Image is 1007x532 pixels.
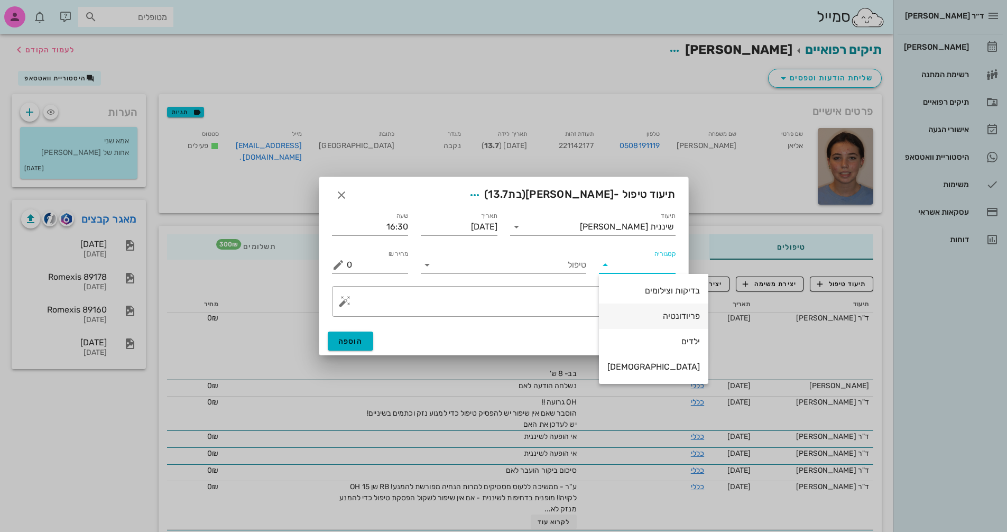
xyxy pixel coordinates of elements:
[488,188,508,200] span: 13.7
[661,212,676,220] label: תיעוד
[328,332,374,351] button: הוספה
[510,218,676,235] div: תיעודשיננית [PERSON_NAME]
[481,212,497,220] label: תאריך
[396,212,409,220] label: שעה
[607,362,700,372] div: [DEMOGRAPHIC_DATA]
[607,311,700,321] div: פריודונטיה
[607,336,700,346] div: ילדים
[607,286,700,296] div: בדיקות וצילומים
[484,188,525,200] span: (בת )
[580,222,673,232] div: שיננית [PERSON_NAME]
[389,250,409,258] label: מחיר ₪
[525,188,614,200] span: [PERSON_NAME]
[332,259,345,271] button: מחיר ₪ appended action
[338,337,363,346] span: הוספה
[654,250,676,258] label: קטגוריה
[465,186,676,205] span: תיעוד טיפול -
